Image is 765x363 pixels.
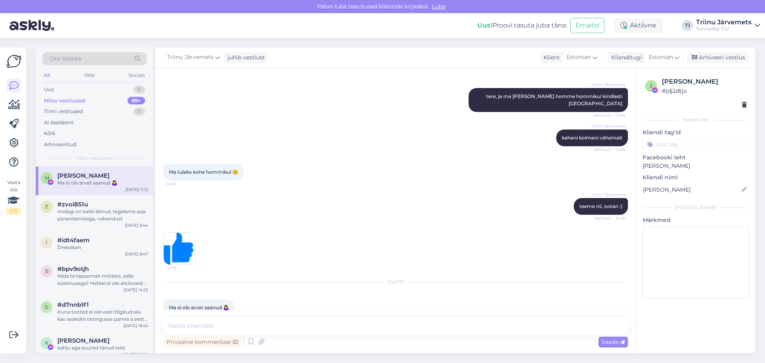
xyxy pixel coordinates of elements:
div: [DATE] [163,279,628,286]
input: Lisa tag [643,138,749,150]
span: Minu vestlused [76,155,112,162]
span: Ma tuleks kohe hommikul 😊 [169,169,238,175]
span: tere, ja ma [PERSON_NAME] homme hommikul kindlasti [GEOGRAPHIC_DATA] [486,93,624,106]
a: Triinu JärvemetsSunnyday OÜ [696,19,760,32]
span: Margit Salk [57,172,110,179]
p: Kliendi tag'id [643,128,749,137]
span: Kristi Truu [57,337,110,344]
span: Estonian [567,53,591,62]
span: j [650,83,652,89]
div: Kõik [44,130,55,137]
div: [DATE] 9:44 [125,222,148,228]
div: Vaata siia [6,179,21,215]
div: Proovi tasuta juba täna: [477,21,567,30]
p: Facebooki leht [643,153,749,162]
div: Minu vestlused [44,97,85,105]
div: [PERSON_NAME] [662,77,747,86]
div: Tiimi vestlused [44,108,83,116]
div: 0 [133,108,145,116]
span: #bpv9otjh [57,265,89,273]
div: 1 / 3 [6,208,21,215]
div: TJ [682,20,693,31]
b: Uus! [477,22,492,29]
div: [DATE] 8:47 [125,251,148,257]
img: Attachment [164,233,196,265]
div: midagi on katki läinud, tegeleme asja parandamisega, vabandust [57,208,148,222]
div: Privaatne kommentaar [163,337,241,347]
button: Emailid [570,18,604,33]
div: [DATE] 18:45 [124,323,148,329]
span: Ma ei ole arvet saanud 🤷‍♀️ [169,304,229,310]
div: Klienditugi [608,53,642,62]
div: # jdj2dtjo [662,86,747,95]
div: juhib vestlust [224,53,265,62]
div: Kliendi info [643,116,749,124]
span: #idt4faem [57,237,90,244]
span: Estonian [649,53,673,62]
span: #d7nnb1f1 [57,301,89,308]
span: Otsi kliente [49,55,81,63]
div: All [42,70,51,80]
div: Kuna tooted ei ole veel tõlgitud siis kas saaksite otsingusse panna a eesti keeles [PERSON_NAME] [57,308,148,323]
div: Sunnyday OÜ [696,26,751,32]
div: [DATE] 14:23 [124,287,148,293]
div: Arhiveeritud [44,141,76,149]
div: 0 [133,86,145,94]
div: [DATE] 16:56 [124,351,148,357]
span: teeme nii, ootan :) [579,203,622,209]
span: i [46,239,47,245]
div: kahju aga suured tänud teile [57,344,148,351]
span: #zvoi851u [57,201,88,208]
p: [PERSON_NAME] [643,162,749,170]
div: Uus [44,86,54,94]
div: Dressikan [57,244,148,251]
span: Triinu Järvemets [591,123,626,129]
input: Lisa nimi [643,185,740,194]
span: kaheni kolmeni vähemalt [562,135,622,141]
div: AI Assistent [44,119,73,127]
div: Triinu Järvemets [696,19,751,26]
span: Nähtud ✓ 14:38 [594,215,626,221]
span: Triinu Järvemets [167,53,214,62]
div: Mida te täpsemalt mõtlete, selle küsimusega? Hetkel ei ole aktiivseid sooduskponge. [57,273,148,287]
img: Askly Logo [6,54,22,69]
div: Arhiveeri vestlus [687,52,748,63]
p: Kliendi nimi [643,173,749,182]
div: Socials [127,70,147,80]
span: K [45,340,49,346]
span: 14:06 [166,181,196,187]
span: Triinu Järvemets [591,192,626,198]
span: M [45,175,49,181]
span: Nähtud ✓ 14:05 [594,147,626,153]
div: Web [82,70,96,80]
span: Nähtud ✓ 14:05 [594,112,626,118]
div: Ma ei ole arvet saanud 🤷‍♀️ [57,179,148,186]
div: [PERSON_NAME] [643,204,749,211]
div: Aktiivne [614,18,663,33]
span: 14:38 [166,265,196,271]
span: Saada [602,338,625,345]
span: b [45,268,49,274]
div: Klient [540,53,560,62]
span: z [45,204,48,210]
p: Märkmed [643,216,749,224]
div: [DATE] 11:12 [126,186,148,192]
span: Triinu Järvemets [591,82,626,88]
span: d [45,304,49,310]
div: 99+ [127,97,145,105]
span: Luba [430,3,448,10]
